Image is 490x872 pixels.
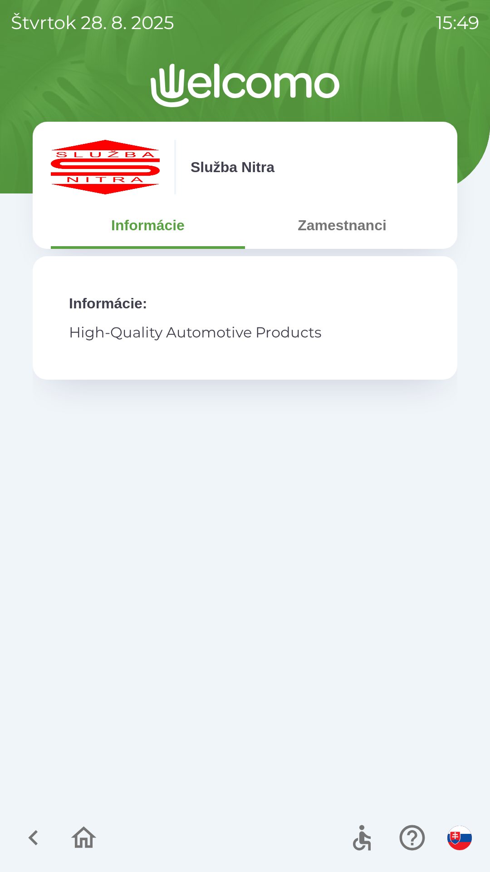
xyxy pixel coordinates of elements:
[447,826,472,850] img: sk flag
[51,209,245,242] button: Informácie
[33,64,457,107] img: Logo
[11,9,174,36] p: štvrtok 28. 8. 2025
[51,140,160,194] img: c55f63fc-e714-4e15-be12-dfeb3df5ea30.png
[245,209,439,242] button: Zamestnanci
[69,292,421,314] p: Informácie :
[191,156,274,178] p: Služba Nitra
[436,9,479,36] p: 15:49
[69,322,421,343] p: High-Quality Automotive Products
